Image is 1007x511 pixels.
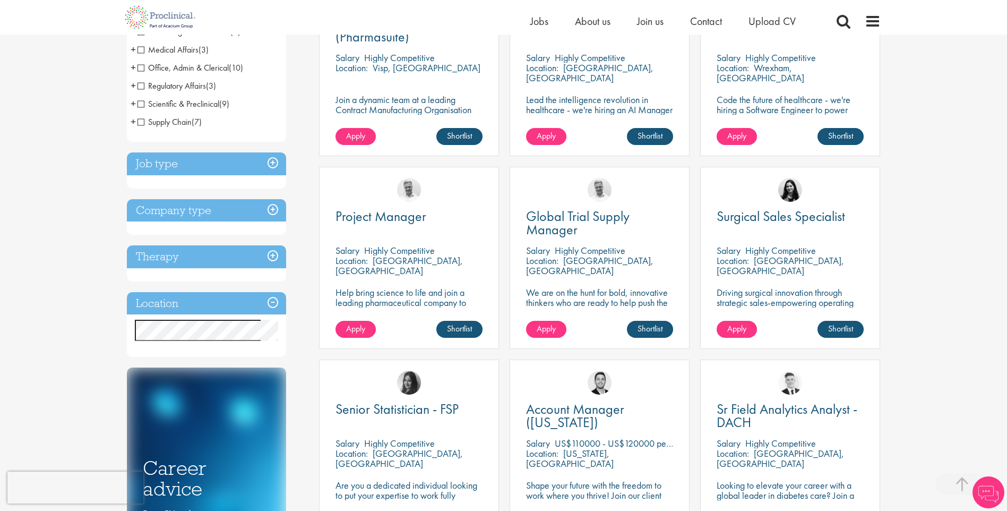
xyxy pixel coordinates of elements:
a: Nicolas Daniel [778,371,802,395]
p: Driving surgical innovation through strategic sales-empowering operating rooms with cutting-edge ... [717,287,864,328]
a: Senior Statistician - FSP [335,403,483,416]
a: Joshua Bye [588,178,612,202]
p: Visp, [GEOGRAPHIC_DATA] [373,62,480,74]
span: + [131,78,136,93]
a: Jobs [530,14,548,28]
span: Apply [727,323,746,334]
a: Shortlist [627,128,673,145]
span: Office, Admin & Clerical [137,62,229,73]
a: Apply [717,128,757,145]
a: Project Manager [335,210,483,223]
span: Location: [335,447,368,459]
span: Sr Field Analytics Analyst - DACH [717,400,857,431]
span: Surgical Sales Specialist [717,207,845,225]
span: Scientific & Preclinical [137,98,229,109]
p: [US_STATE], [GEOGRAPHIC_DATA] [526,447,614,470]
a: Surgical Sales Specialist [717,210,864,223]
img: Indre Stankeviciute [778,178,802,202]
div: Therapy [127,245,286,268]
span: (10) [229,62,243,73]
span: Salary [717,52,741,64]
a: Apply [335,321,376,338]
a: Shortlist [436,128,483,145]
span: + [131,41,136,57]
span: Apply [727,130,746,141]
span: Location: [335,62,368,74]
span: Location: [526,447,558,459]
a: Parker Jensen [588,371,612,395]
span: Location: [717,62,749,74]
p: [GEOGRAPHIC_DATA], [GEOGRAPHIC_DATA] [526,254,653,277]
span: (7) [192,116,202,127]
span: (9) [219,98,229,109]
span: Salary [526,244,550,257]
a: Upload CV [748,14,796,28]
p: Highly Competitive [745,437,816,449]
span: + [131,114,136,130]
p: Join a dynamic team at a leading Contract Manufacturing Organisation (CMO) and contribute to grou... [335,95,483,145]
span: Salary [526,52,550,64]
p: We are on the hunt for bold, innovative thinkers who are ready to help push the boundaries of sci... [526,287,673,328]
span: Salary [526,437,550,449]
p: Wrexham, [GEOGRAPHIC_DATA] [717,62,804,84]
p: Are you a dedicated individual looking to put your expertise to work fully flexibly in a remote p... [335,480,483,510]
p: Highly Competitive [364,244,435,257]
a: Account Manager ([US_STATE]) [526,403,673,429]
a: Automation Expert (Pharmasuite) [335,17,483,44]
img: Joshua Bye [397,178,421,202]
img: Chatbot [972,476,1004,508]
span: Location: [526,254,558,267]
span: Apply [537,323,556,334]
span: Location: [717,254,749,267]
span: Salary [335,52,359,64]
span: Global Trial Supply Manager [526,207,630,239]
span: Salary [335,437,359,449]
iframe: reCAPTCHA [7,472,143,504]
a: Shortlist [817,128,864,145]
span: Supply Chain [137,116,192,127]
span: Salary [717,437,741,449]
span: Medical Affairs [137,44,209,55]
span: Scientific & Preclinical [137,98,219,109]
p: Highly Competitive [364,437,435,449]
span: Apply [346,323,365,334]
img: Heidi Hennigan [397,371,421,395]
a: Apply [335,128,376,145]
span: Salary [717,244,741,257]
span: Project Manager [335,207,426,225]
span: Location: [717,447,749,459]
a: Shortlist [817,321,864,338]
a: Shortlist [627,321,673,338]
span: Supply Chain [137,116,202,127]
p: Highly Competitive [555,52,625,64]
div: Job type [127,152,286,175]
span: Medical Affairs [137,44,199,55]
p: Lead the intelligence revolution in healthcare - we're hiring an AI Manager to transform patient ... [526,95,673,135]
span: Apply [537,130,556,141]
span: Location: [526,62,558,74]
a: Global Trial Supply Manager [526,210,673,236]
p: Help bring science to life and join a leading pharmaceutical company to play a key role in overse... [335,287,483,328]
span: Salary [335,244,359,257]
a: Contact [690,14,722,28]
h3: Company type [127,199,286,222]
a: About us [575,14,610,28]
h3: Career advice [143,458,270,499]
a: Shortlist [436,321,483,338]
span: Account Manager ([US_STATE]) [526,400,624,431]
p: [GEOGRAPHIC_DATA], [GEOGRAPHIC_DATA] [335,447,463,470]
p: US$110000 - US$120000 per annum [555,437,695,449]
p: Code the future of healthcare - we're hiring a Software Engineer to power innovation and precisio... [717,95,864,135]
p: Highly Competitive [745,244,816,257]
p: [GEOGRAPHIC_DATA], [GEOGRAPHIC_DATA] [526,62,653,84]
p: Highly Competitive [555,244,625,257]
span: Senior Statistician - FSP [335,400,459,418]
